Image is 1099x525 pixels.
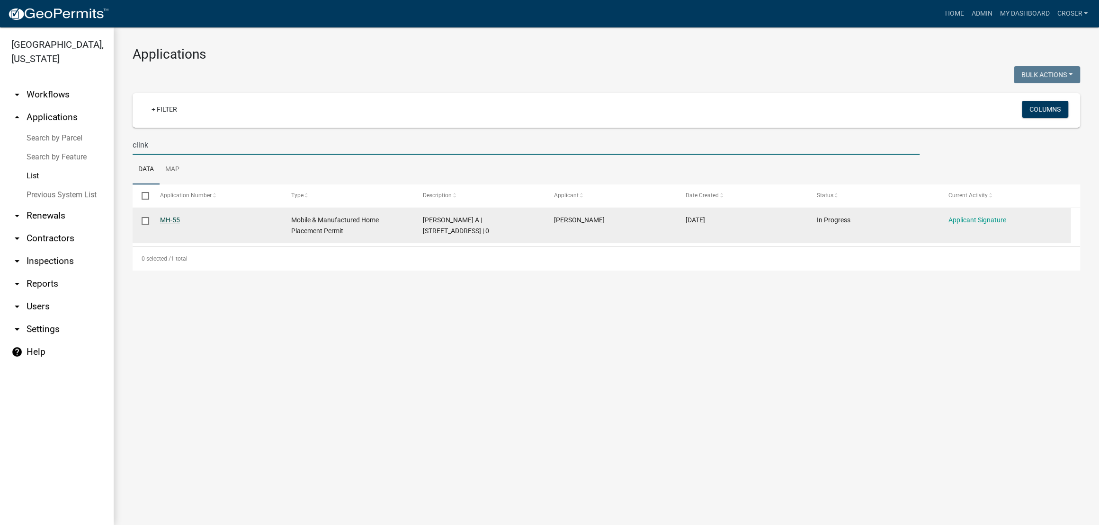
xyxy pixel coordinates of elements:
span: Description [423,192,452,199]
a: Applicant Signature [948,216,1006,224]
span: Current Activity [948,192,988,199]
i: arrow_drop_down [11,324,23,335]
span: Date Created [686,192,719,199]
i: arrow_drop_down [11,278,23,289]
a: + Filter [144,101,185,118]
i: help [11,346,23,358]
a: croser [1053,5,1091,23]
a: Data [133,155,160,185]
a: My Dashboard [996,5,1053,23]
button: Columns [1022,101,1068,118]
datatable-header-cell: Application Number [151,184,282,207]
i: arrow_drop_up [11,112,23,123]
i: arrow_drop_down [11,301,23,312]
datatable-header-cell: Status [808,184,939,207]
datatable-header-cell: Type [282,184,414,207]
i: arrow_drop_down [11,255,23,267]
button: Bulk Actions [1014,66,1080,83]
i: arrow_drop_down [11,210,23,221]
span: 09/04/2025 [686,216,705,224]
a: MH-55 [160,216,180,224]
div: 1 total [133,247,1080,271]
span: Clinkenbeard, Thomas A | 2768 W Old Stone Rd | 0 [423,216,489,235]
a: Home [941,5,967,23]
span: Status [817,192,833,199]
input: Search for applications [133,135,920,155]
i: arrow_drop_down [11,89,23,100]
span: Application Number [160,192,212,199]
span: In Progress [817,216,850,224]
a: Map [160,155,185,185]
i: arrow_drop_down [11,233,23,244]
span: Applicant [554,192,579,199]
datatable-header-cell: Select [133,184,151,207]
a: Admin [967,5,996,23]
span: Mobile & Manufactured Home Placement Permit [291,216,379,235]
datatable-header-cell: Date Created [676,184,808,207]
datatable-header-cell: Description [413,184,545,207]
datatable-header-cell: Current Activity [939,184,1071,207]
h3: Applications [133,46,1080,62]
span: 0 selected / [142,255,171,262]
span: Type [291,192,304,199]
datatable-header-cell: Applicant [545,184,677,207]
span: Thomas Clinkenbeard [554,216,605,224]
